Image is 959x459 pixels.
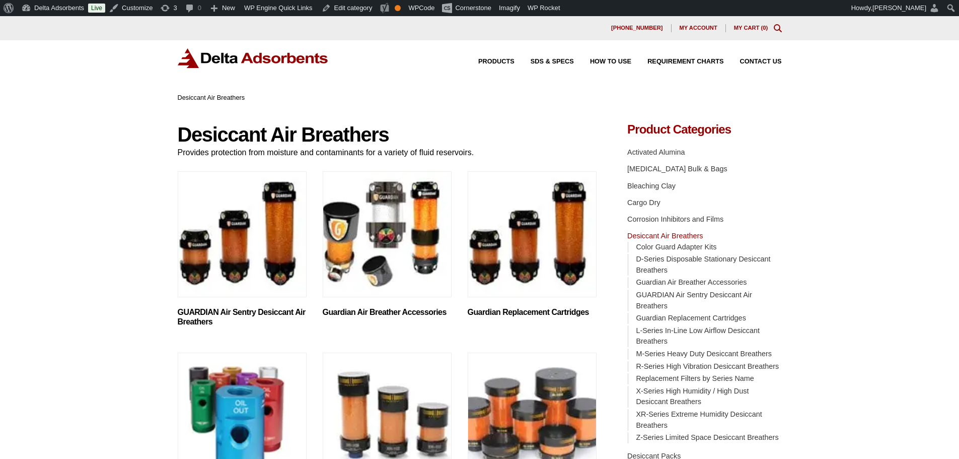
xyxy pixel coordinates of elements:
[178,171,307,297] img: GUARDIAN Air Sentry Desiccant Air Breathers
[636,278,747,286] a: Guardian Air Breather Accessories
[178,171,307,326] a: Visit product category GUARDIAN Air Sentry Desiccant Air Breathers
[680,25,717,31] span: My account
[763,25,766,31] span: 0
[774,24,782,32] div: Toggle Modal Content
[178,307,307,326] h2: GUARDIAN Air Sentry Desiccant Air Breathers
[574,58,631,65] a: How to Use
[636,314,746,322] a: Guardian Replacement Cartridges
[636,362,779,370] a: R-Series High Vibration Desiccant Breathers
[531,58,574,65] span: SDS & SPECS
[178,94,245,101] span: Desiccant Air Breathers
[636,326,760,346] a: L-Series In-Line Low Airflow Desiccant Breathers
[636,255,770,274] a: D-Series Disposable Stationary Desiccant Breathers
[603,24,672,32] a: [PHONE_NUMBER]
[611,25,663,31] span: [PHONE_NUMBER]
[724,58,782,65] a: Contact Us
[872,4,926,12] span: [PERSON_NAME]
[636,243,716,251] a: Color Guard Adapter Kits
[590,58,631,65] span: How to Use
[627,123,781,136] h4: Product Categories
[627,215,723,223] a: Corrosion Inhibitors and Films
[734,25,768,31] a: My Cart (0)
[636,433,778,441] a: Z-Series Limited Space Desiccant Breathers
[627,165,727,173] a: [MEDICAL_DATA] Bulk & Bags
[636,374,754,382] a: Replacement Filters by Series Name
[627,148,685,156] a: Activated Alumina
[178,48,329,68] img: Delta Adsorbents
[88,4,105,13] a: Live
[462,58,514,65] a: Products
[178,146,598,159] p: Provides protection from moisture and contaminants for a variety of fluid reservoirs.
[468,171,597,317] a: Visit product category Guardian Replacement Cartridges
[636,350,772,358] a: M-Series Heavy Duty Desiccant Breathers
[323,171,452,297] img: Guardian Air Breather Accessories
[627,182,676,190] a: Bleaching Clay
[468,171,597,297] img: Guardian Replacement Cartridges
[178,123,598,146] h1: Desiccant Air Breathers
[627,232,703,240] a: Desiccant Air Breathers
[631,58,723,65] a: Requirement Charts
[323,171,452,317] a: Visit product category Guardian Air Breather Accessories
[636,387,749,406] a: X-Series High Humidity / High Dust Desiccant Breathers
[740,58,782,65] span: Contact Us
[395,5,401,11] div: OK
[323,307,452,317] h2: Guardian Air Breather Accessories
[514,58,574,65] a: SDS & SPECS
[636,410,762,429] a: XR-Series Extreme Humidity Desiccant Breathers
[647,58,723,65] span: Requirement Charts
[468,307,597,317] h2: Guardian Replacement Cartridges
[672,24,726,32] a: My account
[478,58,514,65] span: Products
[636,291,752,310] a: GUARDIAN Air Sentry Desiccant Air Breathers
[627,199,660,207] a: Cargo Dry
